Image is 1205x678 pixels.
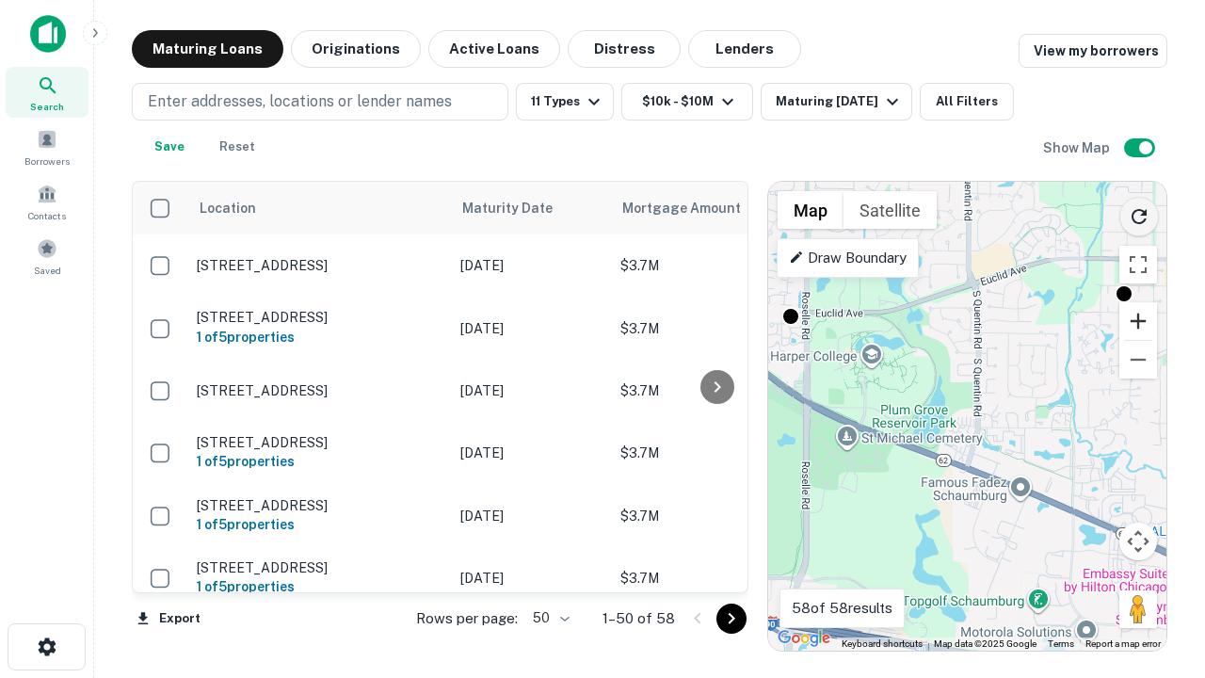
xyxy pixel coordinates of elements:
[24,153,70,169] span: Borrowers
[291,30,421,68] button: Originations
[611,182,818,234] th: Mortgage Amount
[197,576,442,597] h6: 1 of 5 properties
[34,263,61,278] span: Saved
[1111,467,1205,557] iframe: Chat Widget
[460,506,602,526] p: [DATE]
[460,255,602,276] p: [DATE]
[428,30,560,68] button: Active Loans
[197,382,442,399] p: [STREET_ADDRESS]
[602,607,675,630] p: 1–50 of 58
[1043,137,1113,158] h6: Show Map
[460,568,602,589] p: [DATE]
[1119,590,1157,628] button: Drag Pegman onto the map to open Street View
[30,99,64,114] span: Search
[197,434,442,451] p: [STREET_ADDRESS]
[6,231,88,282] a: Saved
[716,604,747,634] button: Go to next page
[187,182,451,234] th: Location
[6,121,88,172] a: Borrowers
[568,30,681,68] button: Distress
[132,30,283,68] button: Maturing Loans
[1019,34,1167,68] a: View my borrowers
[197,559,442,576] p: [STREET_ADDRESS]
[197,327,442,347] h6: 1 of 5 properties
[460,318,602,339] p: [DATE]
[620,506,809,526] p: $3.7M
[934,638,1036,649] span: Map data ©2025 Google
[30,15,66,53] img: capitalize-icon.png
[1119,302,1157,340] button: Zoom in
[416,607,518,630] p: Rows per page:
[197,497,442,514] p: [STREET_ADDRESS]
[620,255,809,276] p: $3.7M
[1085,638,1161,649] a: Report a map error
[525,605,572,632] div: 50
[28,208,66,223] span: Contacts
[621,83,753,121] button: $10k - $10M
[920,83,1014,121] button: All Filters
[776,90,904,113] div: Maturing [DATE]
[197,257,442,274] p: [STREET_ADDRESS]
[620,443,809,463] p: $3.7M
[132,83,508,121] button: Enter addresses, locations or lender names
[1048,638,1074,649] a: Terms (opens in new tab)
[620,568,809,589] p: $3.7M
[778,191,843,229] button: Show street map
[199,197,256,219] span: Location
[207,128,267,166] button: Reset
[197,309,442,326] p: [STREET_ADDRESS]
[792,597,892,620] p: 58 of 58 results
[1119,197,1159,236] button: Reload search area
[6,67,88,118] a: Search
[6,176,88,227] a: Contacts
[773,626,835,651] a: Open this area in Google Maps (opens a new window)
[132,605,205,633] button: Export
[197,514,442,535] h6: 1 of 5 properties
[789,247,907,269] p: Draw Boundary
[460,443,602,463] p: [DATE]
[843,191,937,229] button: Show satellite imagery
[451,182,611,234] th: Maturity Date
[688,30,801,68] button: Lenders
[768,182,1166,651] div: 0 0
[1119,246,1157,283] button: Toggle fullscreen view
[1119,341,1157,379] button: Zoom out
[516,83,614,121] button: 11 Types
[462,197,577,219] span: Maturity Date
[842,638,923,651] button: Keyboard shortcuts
[773,626,835,651] img: Google
[197,451,442,472] h6: 1 of 5 properties
[139,128,200,166] button: Save your search to get updates of matches that match your search criteria.
[460,380,602,401] p: [DATE]
[622,197,765,219] span: Mortgage Amount
[620,318,809,339] p: $3.7M
[620,380,809,401] p: $3.7M
[761,83,912,121] button: Maturing [DATE]
[148,90,452,113] p: Enter addresses, locations or lender names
